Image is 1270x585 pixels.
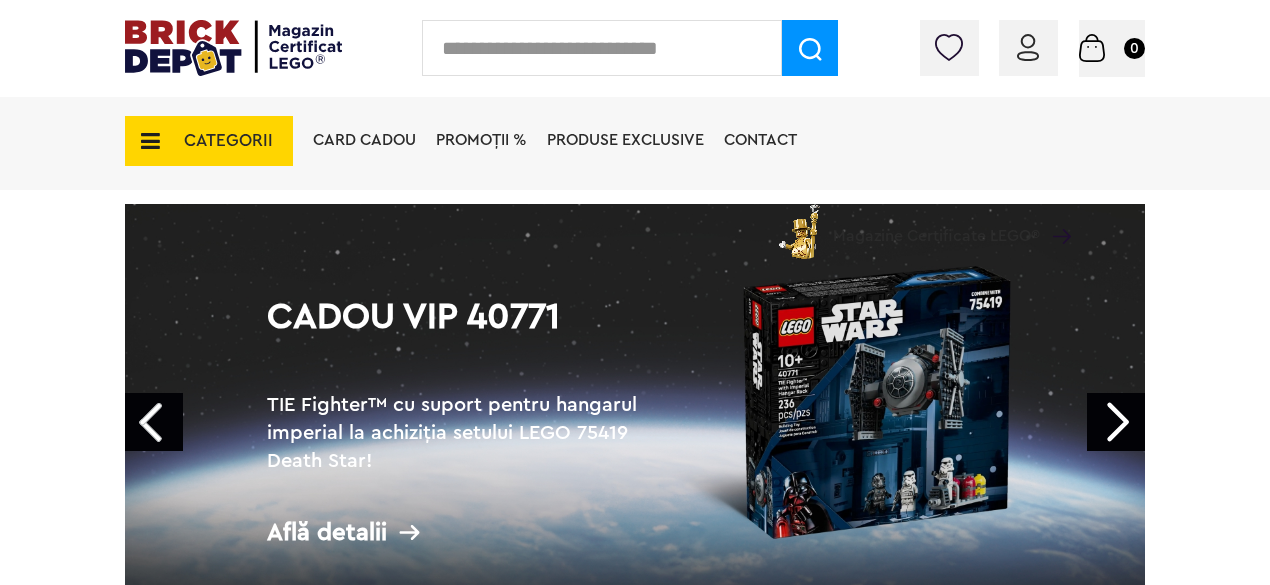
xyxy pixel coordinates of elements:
[1087,393,1145,451] a: Next
[267,520,667,545] div: Află detalii
[1040,203,1071,219] a: Magazine Certificate LEGO®
[267,299,667,371] h1: Cadou VIP 40771
[267,391,667,475] h2: TIE Fighter™ cu suport pentru hangarul imperial la achiziția setului LEGO 75419 Death Star!
[184,132,273,149] span: CATEGORII
[436,132,527,148] a: PROMOȚII %
[833,200,1040,246] span: Magazine Certificate LEGO®
[125,393,183,451] a: Prev
[724,132,797,148] a: Contact
[313,132,416,148] a: Card Cadou
[547,132,704,148] a: Produse exclusive
[1124,38,1145,59] small: 0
